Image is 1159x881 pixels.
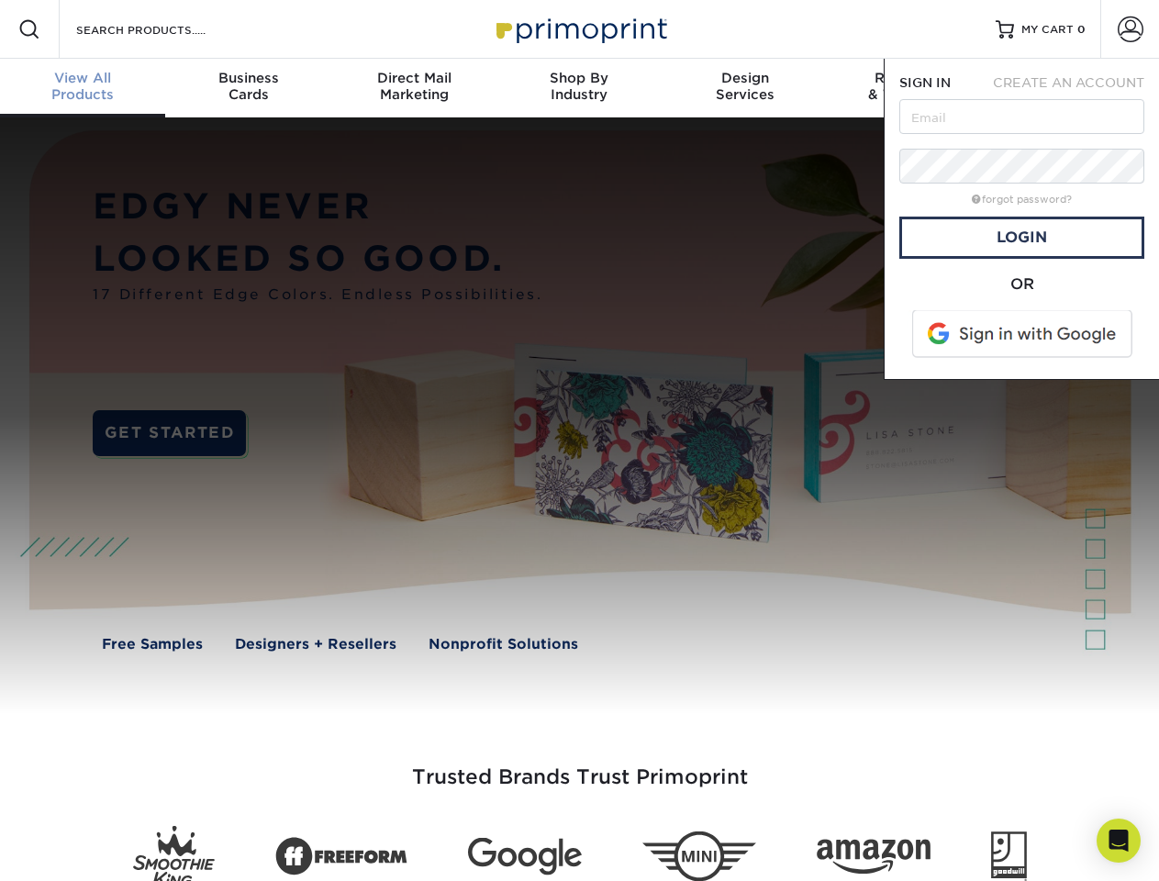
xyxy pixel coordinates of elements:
[899,217,1144,259] a: Login
[972,194,1072,206] a: forgot password?
[817,840,931,875] img: Amazon
[165,70,330,86] span: Business
[991,831,1027,881] img: Goodwill
[331,70,496,103] div: Marketing
[663,70,828,86] span: Design
[331,59,496,117] a: Direct MailMarketing
[331,70,496,86] span: Direct Mail
[488,9,672,49] img: Primoprint
[899,273,1144,296] div: OR
[496,70,662,86] span: Shop By
[899,75,951,90] span: SIGN IN
[43,721,1117,811] h3: Trusted Brands Trust Primoprint
[663,70,828,103] div: Services
[1077,23,1086,36] span: 0
[828,59,993,117] a: Resources& Templates
[899,99,1144,134] input: Email
[828,70,993,103] div: & Templates
[165,70,330,103] div: Cards
[496,70,662,103] div: Industry
[1097,819,1141,863] div: Open Intercom Messenger
[165,59,330,117] a: BusinessCards
[663,59,828,117] a: DesignServices
[468,838,582,875] img: Google
[496,59,662,117] a: Shop ByIndustry
[993,75,1144,90] span: CREATE AN ACCOUNT
[1021,22,1074,38] span: MY CART
[828,70,993,86] span: Resources
[74,18,253,40] input: SEARCH PRODUCTS.....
